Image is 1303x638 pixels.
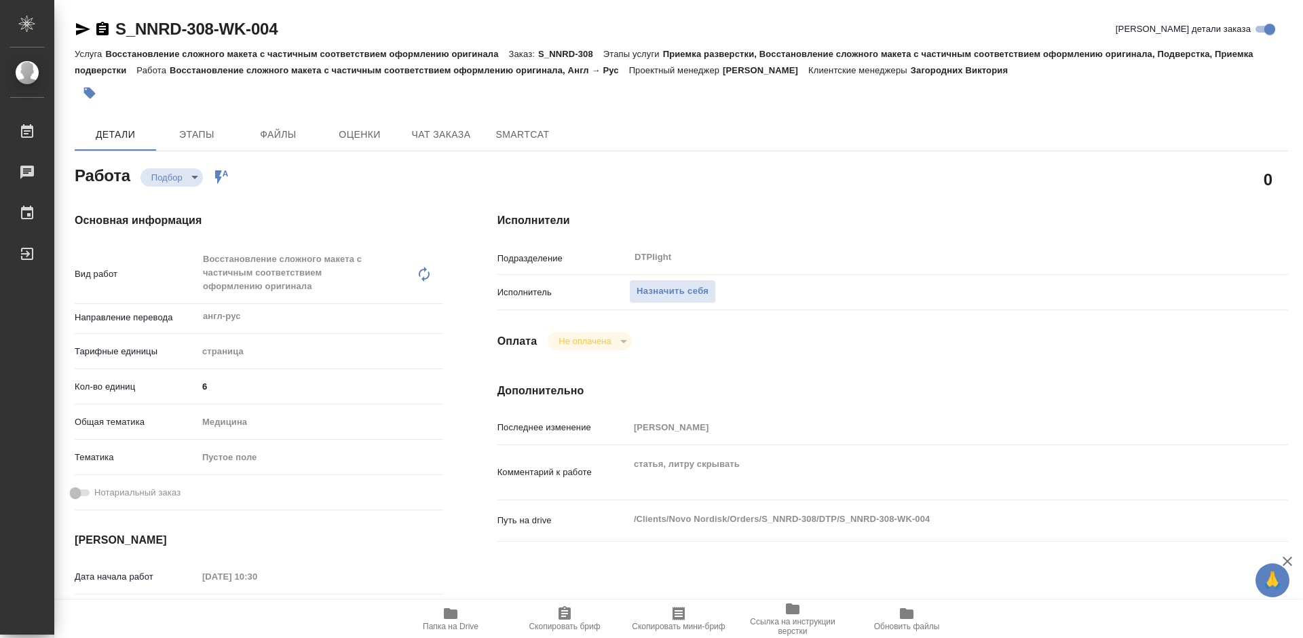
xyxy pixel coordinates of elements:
[75,162,130,187] h2: Работа
[147,172,187,183] button: Подбор
[94,21,111,37] button: Скопировать ссылку
[75,380,197,394] p: Кол-во единиц
[136,65,170,75] p: Работа
[105,49,508,59] p: Восстановление сложного макета с частичным соответствием оформлению оригинала
[744,617,842,636] span: Ссылка на инструкции верстки
[497,466,629,479] p: Комментарий к работе
[140,168,203,187] div: Подбор
[808,65,911,75] p: Клиентские менеджеры
[490,126,555,143] span: SmartCat
[629,453,1222,489] textarea: статья, литру скрывать
[736,600,850,638] button: Ссылка на инструкции верстки
[509,49,538,59] p: Заказ:
[75,570,197,584] p: Дата начала работ
[75,21,91,37] button: Скопировать ссылку для ЯМессенджера
[629,65,723,75] p: Проектный менеджер
[629,417,1222,437] input: Пустое поле
[629,280,716,303] button: Назначить себя
[497,212,1288,229] h4: Исполнители
[75,49,105,59] p: Услуга
[850,600,964,638] button: Обновить файлы
[637,284,709,299] span: Назначить себя
[327,126,392,143] span: Оценки
[197,411,443,434] div: Медицина
[1264,168,1272,191] h2: 0
[75,345,197,358] p: Тарифные единицы
[170,65,629,75] p: Восстановление сложного макета с частичным соответствием оформлению оригинала, Англ → Рус
[75,78,105,108] button: Добавить тэг
[497,383,1288,399] h4: Дополнительно
[409,126,474,143] span: Чат заказа
[508,600,622,638] button: Скопировать бриф
[75,451,197,464] p: Тематика
[538,49,603,59] p: S_NNRD-308
[497,333,537,350] h4: Оплата
[1116,22,1251,36] span: [PERSON_NAME] детали заказа
[75,49,1253,75] p: Приемка разверстки, Восстановление сложного макета с частичным соответствием оформлению оригинала...
[632,622,725,631] span: Скопировать мини-бриф
[75,415,197,429] p: Общая тематика
[423,622,478,631] span: Папка на Drive
[497,252,629,265] p: Подразделение
[197,340,443,363] div: страница
[622,600,736,638] button: Скопировать мини-бриф
[911,65,1018,75] p: Загородних Виктория
[603,49,663,59] p: Этапы услуги
[115,20,278,38] a: S_NNRD-308-WK-004
[874,622,940,631] span: Обновить файлы
[1261,566,1284,595] span: 🙏
[94,486,181,500] span: Нотариальный заказ
[75,267,197,281] p: Вид работ
[197,446,443,469] div: Пустое поле
[75,532,443,548] h4: [PERSON_NAME]
[164,126,229,143] span: Этапы
[554,335,615,347] button: Не оплачена
[75,311,197,324] p: Направление перевода
[75,212,443,229] h4: Основная информация
[723,65,808,75] p: [PERSON_NAME]
[548,332,631,350] div: Подбор
[497,514,629,527] p: Путь на drive
[1255,563,1289,597] button: 🙏
[629,508,1222,531] textarea: /Clients/Novo Nordisk/Orders/S_NNRD-308/DTP/S_NNRD-308-WK-004
[202,451,427,464] div: Пустое поле
[497,421,629,434] p: Последнее изменение
[529,622,600,631] span: Скопировать бриф
[83,126,148,143] span: Детали
[246,126,311,143] span: Файлы
[394,600,508,638] button: Папка на Drive
[197,377,443,396] input: ✎ Введи что-нибудь
[497,286,629,299] p: Исполнитель
[197,567,316,586] input: Пустое поле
